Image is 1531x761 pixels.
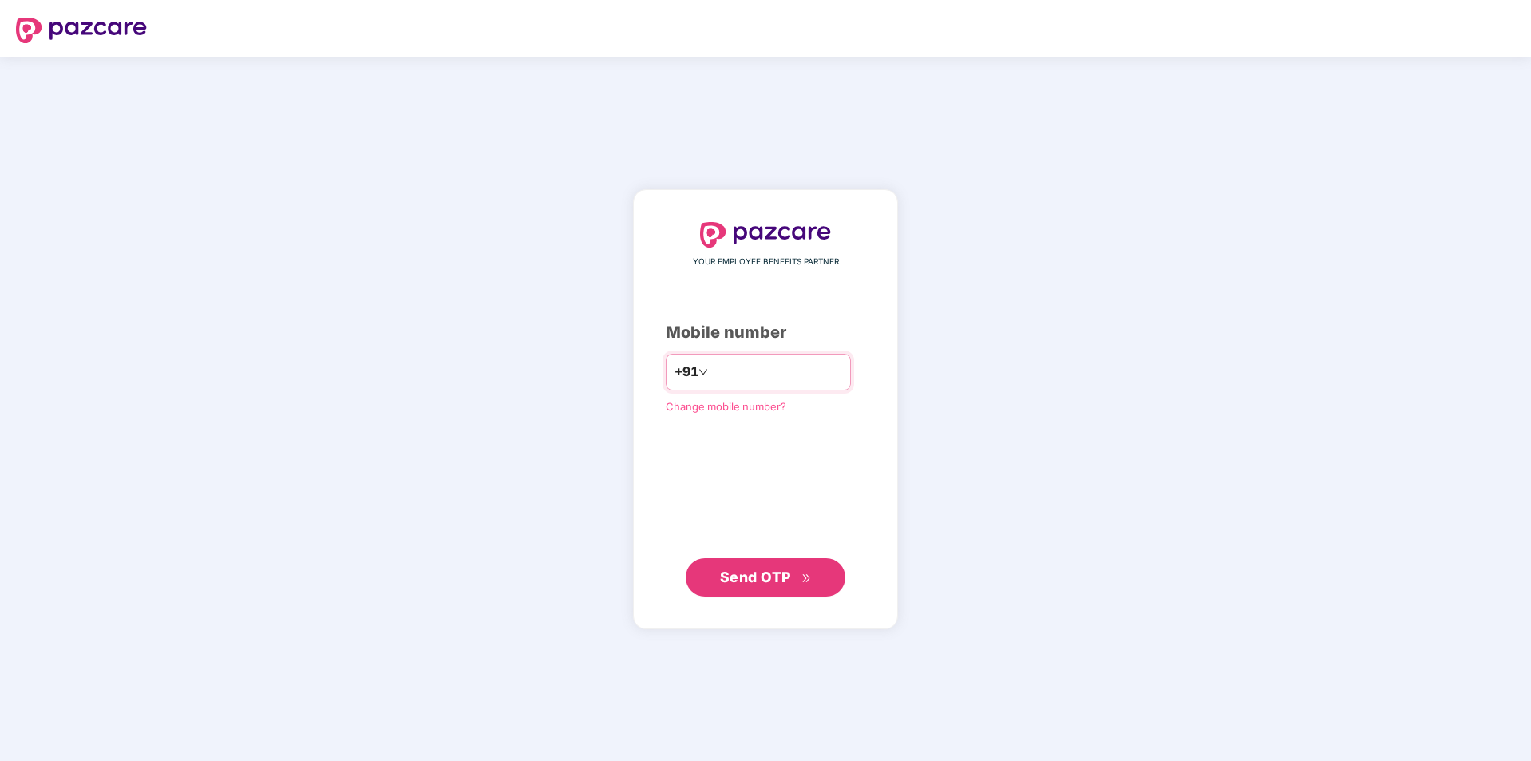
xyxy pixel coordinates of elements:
[698,367,708,377] span: down
[666,320,865,345] div: Mobile number
[720,569,791,585] span: Send OTP
[16,18,147,43] img: logo
[686,558,845,597] button: Send OTPdouble-right
[693,256,839,268] span: YOUR EMPLOYEE BENEFITS PARTNER
[666,400,786,413] a: Change mobile number?
[700,222,831,248] img: logo
[675,362,698,382] span: +91
[801,573,812,584] span: double-right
